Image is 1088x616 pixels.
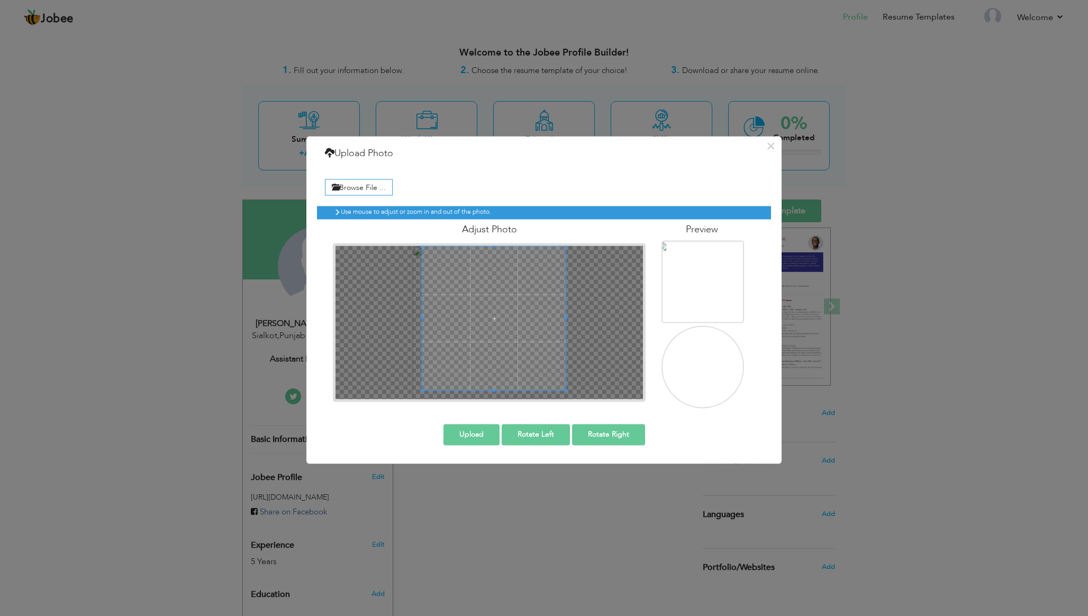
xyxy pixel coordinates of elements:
button: Upload [443,424,500,446]
h6: Use mouse to adjust or zoom in and out of the photo. [341,209,749,216]
img: b16d290f-9c81-43fb-a5e1-bf0ef541581e [657,241,745,330]
img: b16d290f-9c81-43fb-a5e1-bf0ef541581e [657,327,745,415]
button: Rotate Right [572,424,645,446]
h4: Adjust Photo [333,225,646,235]
label: Browse File ... [325,179,393,195]
button: Rotate Left [502,424,570,446]
h4: Preview [661,225,742,235]
button: × [762,138,779,155]
h4: Upload Photo [325,147,393,160]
